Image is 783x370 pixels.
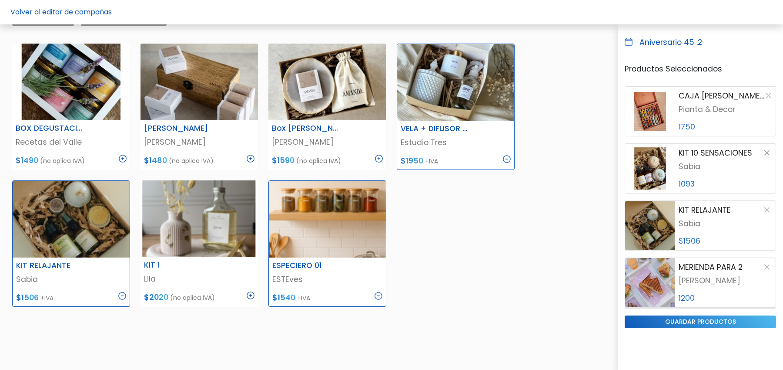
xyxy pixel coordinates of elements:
[397,44,514,121] img: thumb_IMG_7941.jpeg
[679,104,772,115] p: Pianta & Decor
[267,124,348,133] h6: Box [PERSON_NAME] x Meula
[144,273,255,285] p: Lila
[141,180,258,307] a: KIT 1 Lila $2020 (no aplica IVA)
[269,181,386,258] img: thumb_Captura_de_pantalla_2025-07-30_175358.png
[139,261,220,270] h6: KIT 1
[272,155,294,166] span: $1590
[268,44,386,170] a: Box [PERSON_NAME] x Meula [PERSON_NAME] $1590 (no aplica IVA)
[141,180,258,257] img: thumb_Captura_de_pantalla_2025-05-23_100737.png
[297,294,310,302] span: +IVA
[679,204,731,216] p: KIT RELAJANTE
[12,44,130,170] a: BOX DEGUSTACIÓN Recetas del Valle $1490 (no aplica IVA)
[11,261,91,270] h6: KIT RELAJANTE
[679,235,772,247] p: $1506
[13,181,130,258] img: thumb_9A159ECA-3452-4DC8-A68F-9EF8AB81CC9F.jpeg
[679,275,772,286] p: [PERSON_NAME]
[16,155,38,166] span: $1490
[169,156,214,165] span: (no aplica IVA)
[40,156,85,165] span: (no aplica IVA)
[10,124,91,133] h6: BOX DEGUSTACIÓN
[268,180,386,307] a: ESPECIERO 01 ESTEves $1540 +IVA
[272,274,382,285] p: ESTEves
[12,180,130,307] a: KIT RELAJANTE Sabia $1506 +IVA
[45,8,125,25] div: ¿Necesitás ayuda?
[625,316,776,328] input: guardar productos
[272,136,383,148] p: [PERSON_NAME]
[10,7,112,17] a: Volver al editor de campañas
[141,44,258,120] img: thumb_Captura_de_pantalla_2023-09-15_142646.jpg
[375,292,382,300] img: minus_icon-77eb431731ff163144883c6b0c75bd6d41019c835f44f40f6fc9db0ddd81d76e.svg
[144,155,167,166] span: $1480
[375,155,383,163] img: plus_icon-3fa29c8c201d8ce5b7c3ad03cb1d2b720885457b696e93dcc2ba0c445e8c3955.svg
[296,156,341,165] span: (no aplica IVA)
[395,124,475,133] h6: VELA + DIFUSOR + HOME SPRAY
[679,147,752,159] p: KIT 10 SENSACIONES
[247,155,254,163] img: plus_icon-3fa29c8c201d8ce5b7c3ad03cb1d2b720885457b696e93dcc2ba0c445e8c3955.svg
[139,124,220,133] h6: [PERSON_NAME]
[247,292,254,299] img: plus_icon-3fa29c8c201d8ce5b7c3ad03cb1d2b720885457b696e93dcc2ba0c445e8c3955.svg
[119,155,127,163] img: plus_icon-3fa29c8c201d8ce5b7c3ad03cb1d2b720885457b696e93dcc2ba0c445e8c3955.svg
[272,292,295,303] span: $1540
[639,38,702,47] h6: Aniversario 45 .2
[16,292,39,303] span: $1506
[503,155,511,163] img: minus_icon-77eb431731ff163144883c6b0c75bd6d41019c835f44f40f6fc9db0ddd81d76e.svg
[397,44,515,170] a: VELA + DIFUSOR + HOME SPRAY Estudio Tres $1950 +IVA
[679,161,772,172] p: Sabia
[679,292,772,304] p: 1200
[40,294,54,302] span: +IVA
[625,64,776,74] h6: Productos Seleccionados
[625,258,675,307] img: product image
[625,201,675,250] img: product image
[679,178,772,190] p: 1093
[16,274,126,285] p: Sabia
[401,137,511,148] p: Estudio Tres
[16,136,127,148] p: Recetas del Valle
[401,156,423,166] span: $1950
[679,261,743,273] p: MERIENDA PARA 2
[170,293,215,302] span: (no aplica IVA)
[267,261,347,270] h6: ESPECIERO 01
[679,121,772,132] p: 1750
[625,144,675,193] img: product image
[425,157,438,166] span: +IVA
[12,44,130,120] img: thumb_WhatsApp_Image_2023-05-19_at_16.56.29.jpg
[118,292,126,300] img: minus_icon-77eb431731ff163144883c6b0c75bd6d41019c835f44f40f6fc9db0ddd81d76e.svg
[679,90,764,102] p: CAJA [PERSON_NAME] CON 7 ESPECIAS
[625,87,675,136] img: product image
[625,38,632,46] img: calendar_blue-ac3b0d226928c1d0a031b7180dff2cef00a061937492cb3cf56fc5c027ac901f.svg
[268,44,386,120] img: thumb_Captura_de_pantalla_2023-09-18_125544.jpg
[144,136,255,148] p: [PERSON_NAME]
[144,292,168,302] span: $2020
[679,218,772,229] p: Sabia
[141,44,258,170] a: [PERSON_NAME] [PERSON_NAME] $1480 (no aplica IVA)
